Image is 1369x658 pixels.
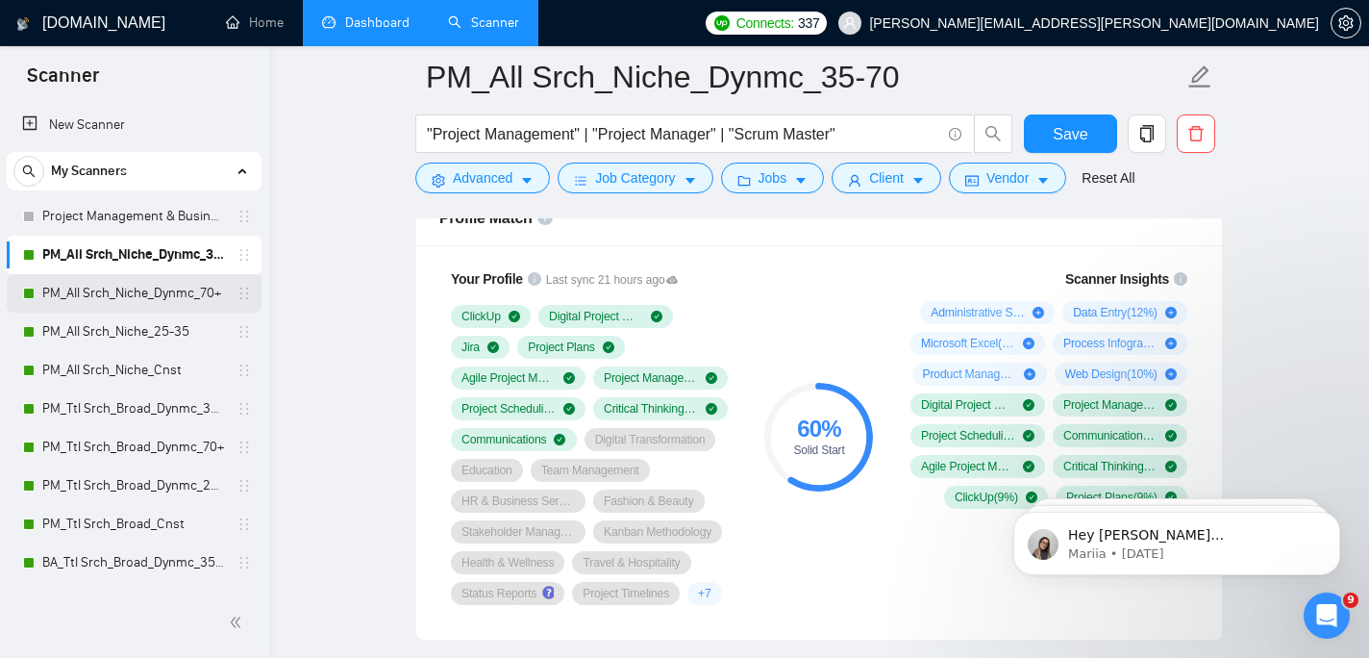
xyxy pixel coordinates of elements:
span: plus-circle [1165,338,1177,349]
span: Profile Match [439,210,533,226]
span: Jobs [759,167,787,189]
span: check-circle [603,342,614,353]
a: BA_Ttl Srch_Broad_Dynmc_70+ [42,582,225,620]
div: 60 % [764,418,873,441]
span: Critical Thinking Skills ( 10 %) [1063,459,1157,474]
button: search [974,114,1012,153]
button: barsJob Categorycaret-down [558,163,712,193]
span: check-circle [1023,461,1034,472]
span: folder [737,173,751,188]
span: idcard [965,173,979,188]
a: PM_Ttl Srch_Broad_Dynmc_35-70 [42,390,225,428]
span: check-circle [1165,399,1177,411]
span: double-left [229,613,248,632]
button: copy [1128,114,1166,153]
span: check-circle [1023,430,1034,442]
span: check-circle [706,403,717,415]
span: Status Reports [461,586,554,601]
span: holder [236,555,252,570]
span: Project Timelines [583,586,669,601]
a: BA_Ttl Srch_Broad_Dynmc_35-70 [42,544,225,582]
span: Jira [461,340,480,355]
iframe: Intercom notifications message [984,471,1369,606]
span: caret-down [520,173,534,188]
span: Web Design ( 10 %) [1065,367,1157,382]
span: Scanner [12,62,114,102]
span: check-circle [554,434,565,445]
span: check-circle [509,311,520,322]
button: delete [1177,114,1215,153]
span: Communications [461,432,546,447]
span: holder [236,517,252,532]
span: holder [236,440,252,455]
span: check-circle [706,372,717,384]
span: Fashion & Beauty [604,493,694,509]
button: userClientcaret-down [832,163,941,193]
span: plus-circle [1165,307,1177,318]
span: holder [236,209,252,224]
span: Project Scheduling [461,401,556,417]
span: Product Management ( 10 %) [923,367,1017,382]
span: Critical Thinking Skills [604,401,698,417]
span: Scanner Insights [1065,272,1169,286]
span: Your Profile [451,271,523,287]
button: search [13,156,44,187]
span: Education [461,463,512,478]
a: PM_All Srch_Niche_Cnst [42,351,225,390]
div: Solid Start [764,444,873,456]
a: setting [1331,15,1361,31]
div: Tooltip anchor [540,584,558,601]
span: Team Management [541,463,639,478]
span: setting [432,173,445,188]
button: folderJobscaret-down [721,163,825,193]
a: Reset All [1082,167,1134,189]
span: Agile Project Management [461,370,556,386]
span: check-circle [1023,399,1034,411]
a: homeHome [226,14,284,31]
span: check-circle [1165,461,1177,472]
span: user [848,173,861,188]
span: edit [1187,64,1212,89]
span: check-circle [1165,430,1177,442]
span: search [14,164,43,178]
span: Travel & Hospitality [583,555,680,570]
span: Vendor [986,167,1029,189]
span: user [843,16,857,30]
button: settingAdvancedcaret-down [415,163,550,193]
span: caret-down [911,173,925,188]
span: Job Category [595,167,675,189]
span: + 7 [698,586,711,601]
span: plus-circle [1033,307,1044,318]
span: check-circle [563,372,575,384]
img: upwork-logo.png [714,15,730,31]
li: New Scanner [7,106,261,144]
span: ClickUp [461,309,501,324]
span: 337 [798,13,819,34]
span: holder [236,286,252,301]
a: Project Management & Business Analysis [42,197,225,236]
span: Kanban Methodology [604,524,711,540]
input: Search Freelance Jobs... [427,122,940,146]
span: Health & Wellness [461,555,554,570]
iframe: Intercom live chat [1304,593,1350,639]
span: check-circle [487,342,499,353]
span: holder [236,478,252,493]
span: copy [1129,125,1165,142]
span: My Scanners [51,152,127,190]
span: 9 [1343,593,1358,608]
span: Save [1053,122,1087,146]
span: caret-down [684,173,697,188]
span: search [975,125,1011,142]
span: Advanced [453,167,512,189]
button: setting [1331,8,1361,38]
span: caret-down [1036,173,1050,188]
a: PM_Ttl Srch_Broad_Cnst [42,505,225,544]
span: delete [1178,125,1214,142]
span: Microsoft Excel ( 12 %) [921,336,1015,351]
span: info-circle [1174,272,1187,286]
span: setting [1332,15,1360,31]
span: Project Management ( 52 %) [1063,397,1157,413]
span: holder [236,401,252,417]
